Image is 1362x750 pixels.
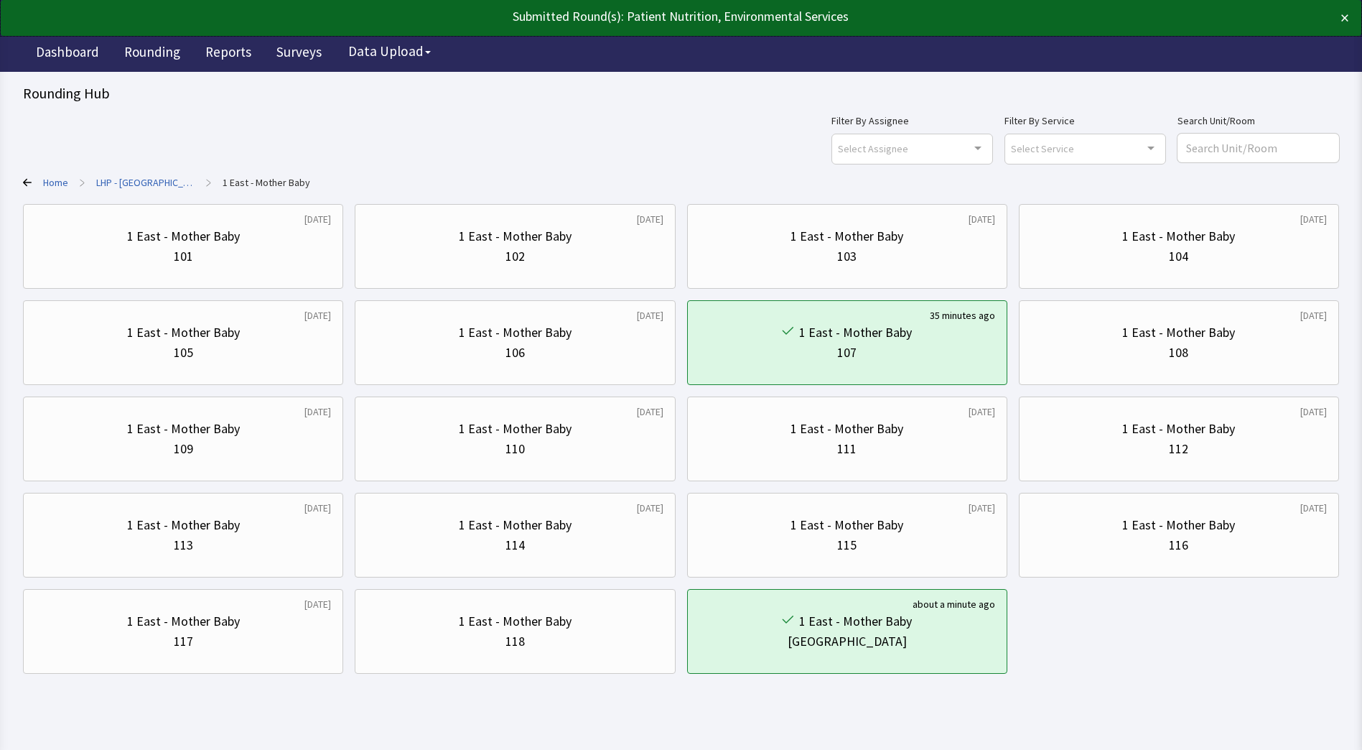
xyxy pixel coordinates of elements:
[127,419,240,439] div: 1 East - Mother Baby
[174,246,193,267] div: 101
[790,226,903,246] div: 1 East - Mother Baby
[96,175,195,190] a: LHP - Pascack Valley
[25,36,110,72] a: Dashboard
[127,515,240,535] div: 1 East - Mother Baby
[913,597,995,611] div: about a minute ago
[969,404,995,419] div: [DATE]
[505,631,525,652] div: 118
[1169,343,1188,363] div: 108
[1169,439,1188,459] div: 112
[969,212,995,226] div: [DATE]
[930,308,995,323] div: 35 minutes ago
[174,439,193,459] div: 109
[43,175,68,190] a: Home
[1300,501,1327,515] div: [DATE]
[1122,515,1235,535] div: 1 East - Mother Baby
[1300,308,1327,323] div: [DATE]
[637,308,663,323] div: [DATE]
[304,404,331,419] div: [DATE]
[459,226,572,246] div: 1 East - Mother Baby
[13,6,1216,27] div: Submitted Round(s): Patient Nutrition, Environmental Services
[505,439,525,459] div: 110
[80,168,85,197] span: >
[1300,404,1327,419] div: [DATE]
[799,611,912,631] div: 1 East - Mother Baby
[174,631,193,652] div: 117
[304,308,331,323] div: [DATE]
[788,631,907,652] div: [GEOGRAPHIC_DATA]
[837,343,857,363] div: 107
[790,515,903,535] div: 1 East - Mother Baby
[637,404,663,419] div: [DATE]
[23,83,1339,103] div: Rounding Hub
[1004,112,1166,129] label: Filter By Service
[127,323,240,343] div: 1 East - Mother Baby
[1122,226,1235,246] div: 1 East - Mother Baby
[837,535,857,555] div: 115
[266,36,332,72] a: Surveys
[304,212,331,226] div: [DATE]
[837,439,857,459] div: 111
[1169,535,1188,555] div: 116
[505,535,525,555] div: 114
[195,36,262,72] a: Reports
[799,323,912,343] div: 1 East - Mother Baby
[223,175,310,190] a: 1 East - Mother Baby
[206,168,211,197] span: >
[127,226,240,246] div: 1 East - Mother Baby
[113,36,191,72] a: Rounding
[1122,323,1235,343] div: 1 East - Mother Baby
[837,246,857,267] div: 103
[1177,134,1339,162] input: Search Unit/Room
[969,501,995,515] div: [DATE]
[637,212,663,226] div: [DATE]
[174,535,193,555] div: 113
[1177,112,1339,129] label: Search Unit/Room
[340,38,439,65] button: Data Upload
[790,419,903,439] div: 1 East - Mother Baby
[459,611,572,631] div: 1 East - Mother Baby
[1122,419,1235,439] div: 1 East - Mother Baby
[505,343,525,363] div: 106
[1011,140,1074,157] span: Select Service
[1300,212,1327,226] div: [DATE]
[831,112,993,129] label: Filter By Assignee
[1169,246,1188,267] div: 104
[174,343,193,363] div: 105
[637,501,663,515] div: [DATE]
[304,597,331,611] div: [DATE]
[459,419,572,439] div: 1 East - Mother Baby
[838,140,908,157] span: Select Assignee
[505,246,525,267] div: 102
[304,501,331,515] div: [DATE]
[459,515,572,535] div: 1 East - Mother Baby
[459,323,572,343] div: 1 East - Mother Baby
[127,611,240,631] div: 1 East - Mother Baby
[1340,6,1349,29] button: ×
